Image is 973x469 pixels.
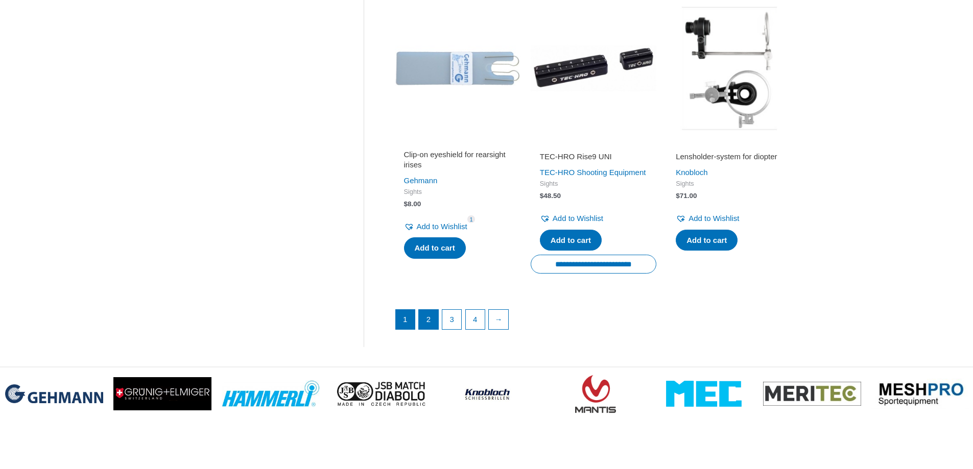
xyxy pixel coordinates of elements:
span: Add to Wishlist [553,214,603,223]
a: Add to cart: “TEC-HRO Rise9 UNI” [540,230,602,251]
span: $ [404,200,408,208]
img: Clip-on eyeshield for rearsight irises [395,6,520,131]
a: Clip-on eyeshield for rearsight irises [404,150,511,174]
a: TEC-HRO Rise9 UNI [540,152,647,165]
span: Sights [676,180,783,188]
bdi: 71.00 [676,192,697,200]
bdi: 8.00 [404,200,421,208]
span: $ [540,192,544,200]
img: TEC-HRO Rise9 UNI [531,6,656,131]
a: Add to Wishlist [676,211,739,226]
span: Add to Wishlist [689,214,739,223]
span: Add to Wishlist [417,222,467,231]
a: Page 4 [466,310,485,329]
a: Add to cart: “Clip-on eyeshield for rearsight irises” [404,237,466,259]
a: Add to Wishlist [404,219,467,234]
iframe: Customer reviews powered by Trustpilot [540,137,647,150]
a: Page 3 [442,310,462,329]
nav: Product Pagination [395,309,793,335]
span: 1 [467,215,476,223]
a: → [489,310,508,329]
h2: Lensholder-system for diopter [676,152,783,162]
h2: Clip-on eyeshield for rearsight irises [404,150,511,169]
a: Gehmann [404,176,438,185]
a: Add to Wishlist [540,211,603,226]
a: Page 2 [419,310,438,329]
iframe: Customer reviews powered by Trustpilot [676,137,783,150]
img: Lensholder-system for diopter [667,6,792,131]
span: $ [676,192,680,200]
h2: TEC-HRO Rise9 UNI [540,152,647,162]
a: Knobloch [676,168,708,177]
span: Page 1 [396,310,415,329]
span: Sights [540,180,647,188]
span: Sights [404,188,511,196]
a: TEC-HRO Shooting Equipment [540,168,646,177]
a: Add to cart: “Lensholder-system for diopter” [676,230,738,251]
iframe: Customer reviews powered by Trustpilot [404,137,511,150]
a: Lensholder-system for diopter [676,152,783,165]
bdi: 48.50 [540,192,561,200]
